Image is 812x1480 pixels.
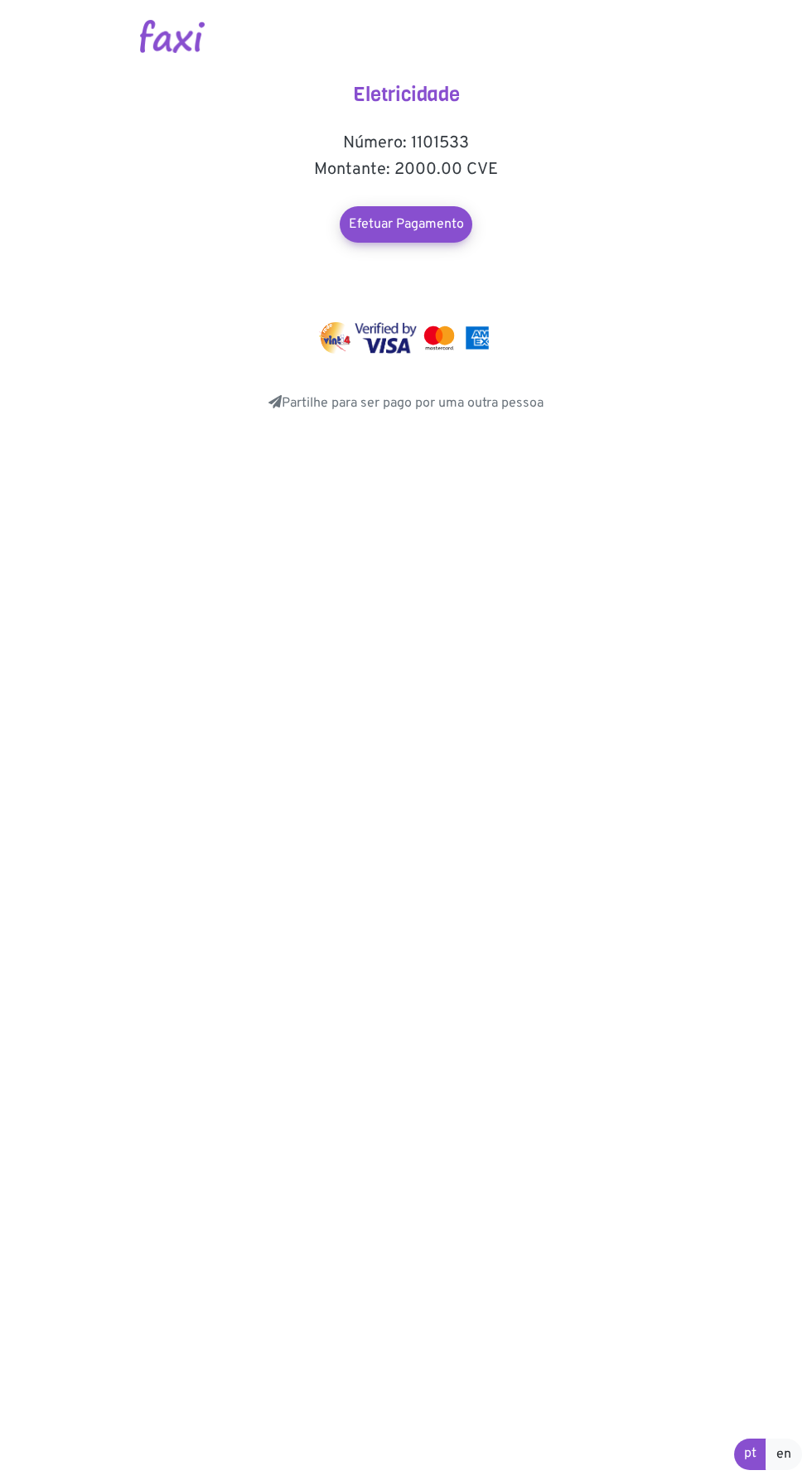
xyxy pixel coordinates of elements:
[420,322,458,354] img: mastercard
[268,395,544,412] a: Partilhe para ser pago por uma outra pessoa
[340,206,472,243] a: Efetuar Pagamento
[319,322,352,354] img: vinti4
[240,160,572,180] h5: Montante: 2000.00 CVE
[766,1439,802,1470] a: en
[734,1439,766,1470] a: pt
[462,322,493,354] img: mastercard
[355,322,417,354] img: visa
[240,133,572,153] h5: Número: 1101533
[240,83,572,107] h4: Eletricidade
